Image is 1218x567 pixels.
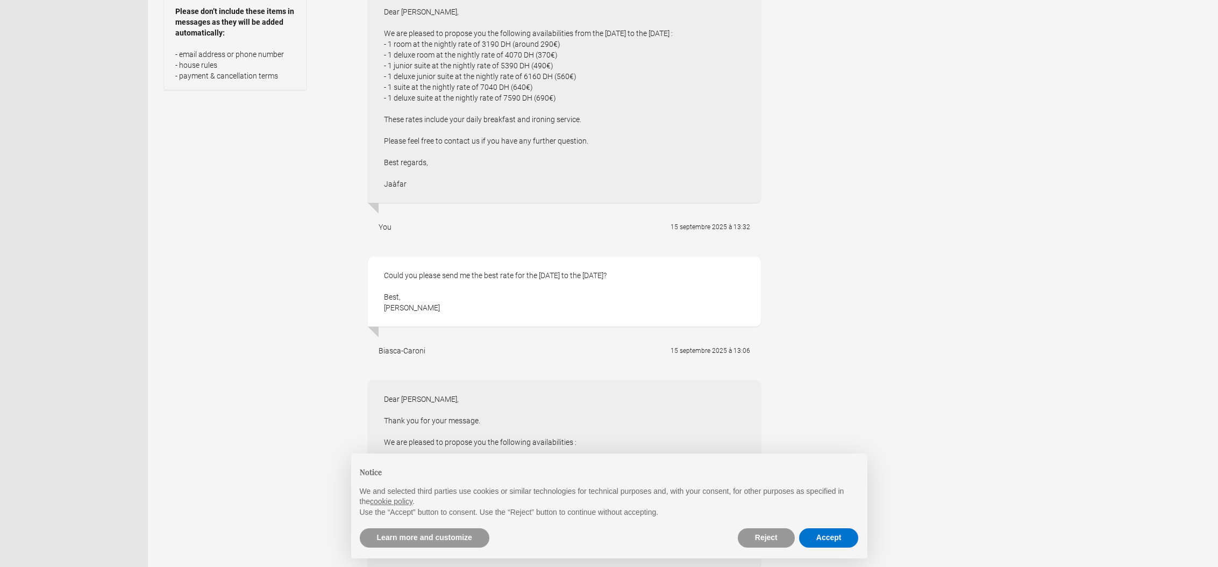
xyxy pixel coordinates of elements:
flynt-date-display: 15 septembre 2025 à 13:32 [671,223,750,231]
a: cookie policy - link opens in a new tab [370,497,412,506]
button: Learn more and customize [360,528,489,548]
p: Use the “Accept” button to consent. Use the “Reject” button to continue without accepting. [360,507,859,518]
flynt-date-display: 15 septembre 2025 à 13:06 [671,347,750,355]
p: - email address or phone number - house rules - payment & cancellation terms [175,49,295,81]
button: Accept [799,528,859,548]
strong: Please don’t include these items in messages as they will be added automatically: [175,6,295,38]
div: Biasca-Caroni [379,345,425,356]
div: Could you please send me the best rate for the [DATE] to the [DATE]? Best, [PERSON_NAME] [368,257,761,327]
h2: Notice [360,466,859,478]
div: You [379,222,391,232]
p: We and selected third parties use cookies or similar technologies for technical purposes and, wit... [360,486,859,507]
button: Reject [738,528,795,548]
